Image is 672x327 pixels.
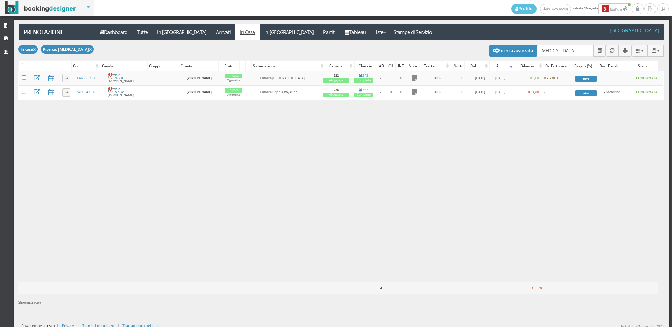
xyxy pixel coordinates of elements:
[647,45,664,56] button: Export
[544,61,573,71] div: Da Fatturare
[355,61,377,71] div: Checkin
[41,45,94,54] button: Ricerca: [MEDICAL_DATA]
[469,71,491,86] td: [DATE]
[354,93,373,97] div: Completo
[334,88,339,92] b: 226
[386,61,395,71] div: CH
[420,61,450,71] div: Trattam.
[370,24,389,40] a: Liste
[390,286,392,290] b: 1
[105,71,153,86] td: [DOMAIN_NAME]
[573,61,598,71] div: Pagato (%)
[610,27,659,33] h4: [GEOGRAPHIC_DATA]
[575,90,597,96] div: 99%
[100,61,147,71] div: Canale
[323,93,349,97] div: Alloggiata
[636,90,657,94] b: CONFERMATA
[340,24,371,40] a: Tableau
[380,286,382,290] b: 4
[489,45,537,57] button: Ricerca avanzata
[490,61,514,71] div: Al
[105,85,153,99] td: [DOMAIN_NAME]
[72,61,100,71] div: Cod.
[544,76,559,80] b: € 2.720,00
[528,90,539,94] b: € 11,80
[600,85,630,99] td: x Scontrino.
[148,61,179,71] div: Gruppo
[179,61,218,71] div: Cliente
[530,76,539,80] b: € 0,00
[598,61,627,71] div: Doc. Fiscali
[95,24,132,40] a: Dashboard
[77,90,95,94] a: 54PG642756
[219,61,239,71] div: Stato
[77,76,96,80] a: K46BBU2756
[252,61,325,71] div: Sistemazione
[108,87,124,93] img: amaresanmauro.svg
[602,90,604,94] b: 1
[225,88,243,93] div: In casa
[187,90,212,94] b: [PERSON_NAME]
[421,85,454,99] td: AIFB
[376,71,386,86] td: 2
[469,85,491,99] td: [DATE]
[602,5,609,13] b: 3
[514,61,544,71] div: Bilancio
[108,73,124,79] img: amaresanmauro.svg
[18,45,38,54] button: In casa
[211,24,235,40] a: Arrivati
[511,4,537,14] a: Profilo
[334,73,339,78] b: 222
[318,24,340,40] a: Partiti
[187,76,212,80] b: [PERSON_NAME]
[540,4,571,14] a: [PERSON_NAME]
[451,61,465,71] div: Notti
[636,76,657,80] b: CONFERMATA
[386,71,395,86] td: 1
[19,24,91,40] a: Prenotazioni
[598,3,631,14] button: 3Notifiche
[421,71,454,86] td: AIFB
[575,76,597,82] div: 100%
[389,24,437,40] a: Stampe di Servizio
[386,85,395,99] td: 0
[354,73,373,83] a: 3 / 3Completo
[377,61,386,71] div: AD
[541,85,573,99] td: -
[325,61,354,71] div: Camera
[491,71,510,86] td: [DATE]
[396,61,406,71] div: INF
[323,78,349,83] div: Alloggiata
[152,24,211,40] a: In [GEOGRAPHIC_DATA]
[511,3,632,14] span: sabato, 16 agosto
[514,284,544,293] div: € 11,80
[454,85,469,99] td: 11
[400,286,401,290] b: 0
[537,45,593,56] input: Cerca
[406,61,420,71] div: Note
[258,71,321,86] td: Camera [GEOGRAPHIC_DATA]
[465,61,489,71] div: Dal
[606,45,619,56] button: Aggiorna
[132,24,153,40] a: Tutte
[227,79,240,82] small: 7 giorni fa
[491,85,510,99] td: [DATE]
[395,71,407,86] td: 0
[260,24,318,40] a: In [GEOGRAPHIC_DATA]
[5,1,76,15] img: BookingDesigner.com
[18,300,41,305] span: Showing 2 rows
[258,85,321,99] td: Camera Doppia Royal Inn
[454,71,469,86] td: 11
[235,24,260,40] a: In Casa
[376,85,386,99] td: 2
[354,78,373,83] div: Completo
[227,93,240,96] small: 7 giorni fa
[225,74,243,78] div: In casa
[627,61,658,71] div: Stato
[354,88,373,97] a: 2 / 2Completo
[395,85,407,99] td: 0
